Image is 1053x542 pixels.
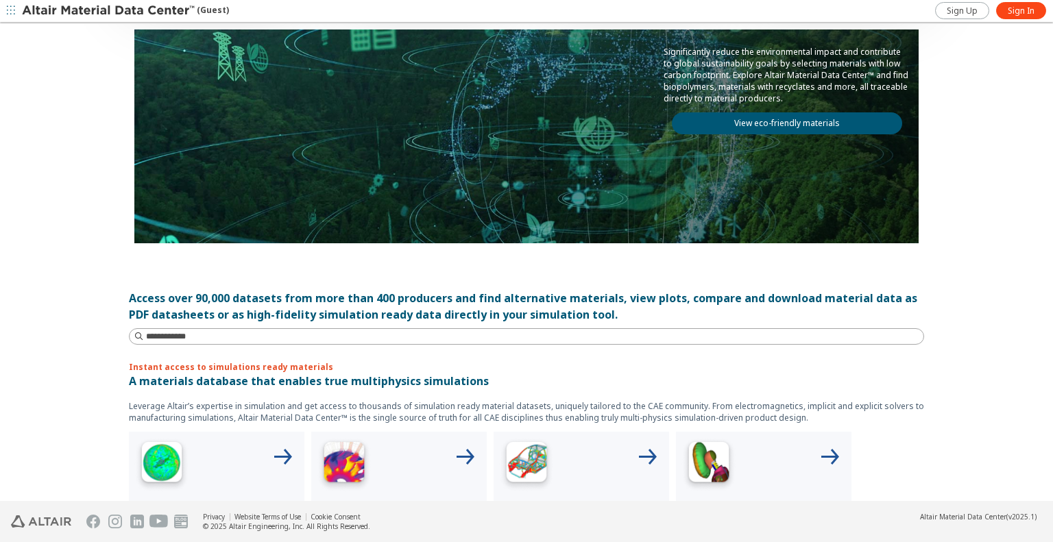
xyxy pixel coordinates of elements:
[681,437,736,492] img: Crash Analyses Icon
[203,512,225,521] a: Privacy
[129,290,924,323] div: Access over 90,000 datasets from more than 400 producers and find alternative materials, view plo...
[22,4,229,18] div: (Guest)
[947,5,978,16] span: Sign Up
[234,512,301,521] a: Website Terms of Use
[664,46,910,104] p: Significantly reduce the environmental impact and contribute to global sustainability goals by se...
[672,112,902,134] a: View eco-friendly materials
[311,512,361,521] a: Cookie Consent
[935,2,989,19] a: Sign Up
[920,512,1006,521] span: Altair Material Data Center
[129,373,924,389] p: A materials database that enables true multiphysics simulations
[134,437,189,492] img: High Frequency Icon
[129,361,924,373] p: Instant access to simulations ready materials
[920,512,1037,521] div: (v2025.1)
[11,515,71,528] img: Altair Engineering
[317,437,372,492] img: Low Frequency Icon
[996,2,1046,19] a: Sign In
[129,400,924,423] p: Leverage Altair’s expertise in simulation and get access to thousands of simulation ready materia...
[499,437,554,492] img: Structural Analyses Icon
[22,4,197,18] img: Altair Material Data Center
[1008,5,1034,16] span: Sign In
[203,521,370,531] div: © 2025 Altair Engineering, Inc. All Rights Reserved.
